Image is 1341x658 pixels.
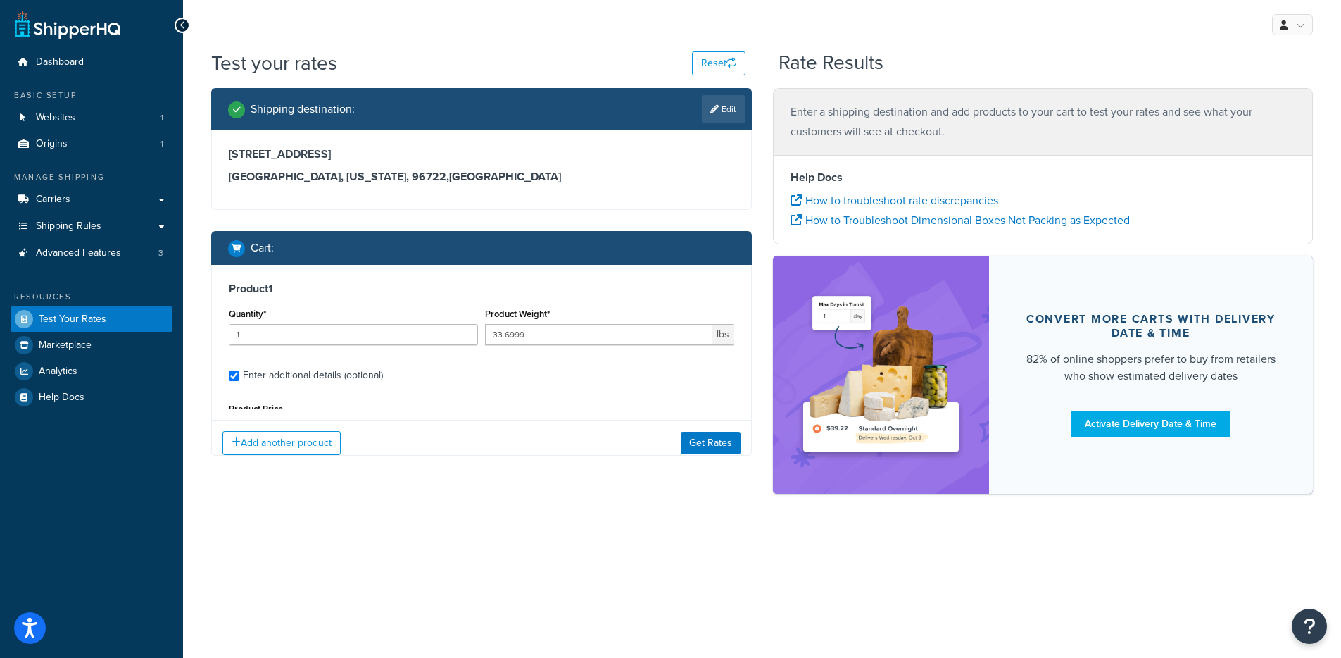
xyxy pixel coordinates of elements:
[11,89,172,101] div: Basic Setup
[1292,609,1327,644] button: Open Resource Center
[160,138,163,150] span: 1
[11,240,172,266] li: Advanced Features
[229,309,266,319] label: Quantity*
[251,103,355,116] h2: Shipping destination :
[1023,312,1280,340] div: Convert more carts with delivery date & time
[229,282,734,296] h3: Product 1
[11,333,172,358] a: Marketplace
[11,131,172,157] a: Origins1
[485,324,712,345] input: 0.00
[692,51,745,75] button: Reset
[1071,411,1230,437] a: Activate Delivery Date & Time
[11,49,172,75] a: Dashboard
[229,404,283,414] label: Product Price
[791,212,1130,228] a: How to Troubleshoot Dimensional Boxes Not Packing as Expected
[229,170,734,184] h3: [GEOGRAPHIC_DATA], [US_STATE], 96722 , [GEOGRAPHIC_DATA]
[11,131,172,157] li: Origins
[11,240,172,266] a: Advanced Features3
[229,324,478,345] input: 0.0
[11,359,172,384] a: Analytics
[36,56,84,68] span: Dashboard
[39,366,77,378] span: Analytics
[243,366,383,385] div: Enter additional details (optional)
[794,277,968,473] img: feature-image-ddt-36eae7f7280da8017bfb280eaccd9c446f90b1fe08728e4019434db127062ab4.png
[36,138,68,150] span: Origins
[485,309,550,319] label: Product Weight*
[11,105,172,131] a: Websites1
[11,187,172,213] a: Carriers
[681,432,741,454] button: Get Rates
[39,314,106,325] span: Test Your Rates
[779,52,883,74] h2: Rate Results
[158,247,163,259] span: 3
[251,242,274,254] h2: Cart :
[791,192,998,209] a: How to troubleshoot rate discrepancies
[11,171,172,183] div: Manage Shipping
[229,147,734,161] h3: [STREET_ADDRESS]
[791,169,1296,186] h4: Help Docs
[160,112,163,124] span: 1
[11,306,172,332] a: Test Your Rates
[11,213,172,240] a: Shipping Rules
[222,431,341,455] button: Add another product
[791,102,1296,142] p: Enter a shipping destination and add products to your cart to test your rates and see what your c...
[229,371,239,381] input: Enter additional details (optional)
[1023,351,1280,385] div: 82% of online shoppers prefer to buy from retailers who show estimated delivery dates
[36,194,70,206] span: Carriers
[36,112,75,124] span: Websites
[36,221,101,232] span: Shipping Rules
[36,247,121,259] span: Advanced Features
[712,324,734,345] span: lbs
[39,340,92,352] span: Marketplace
[39,392,84,404] span: Help Docs
[11,105,172,131] li: Websites
[702,95,745,123] a: Edit
[11,385,172,410] a: Help Docs
[11,291,172,303] div: Resources
[211,49,337,77] h1: Test your rates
